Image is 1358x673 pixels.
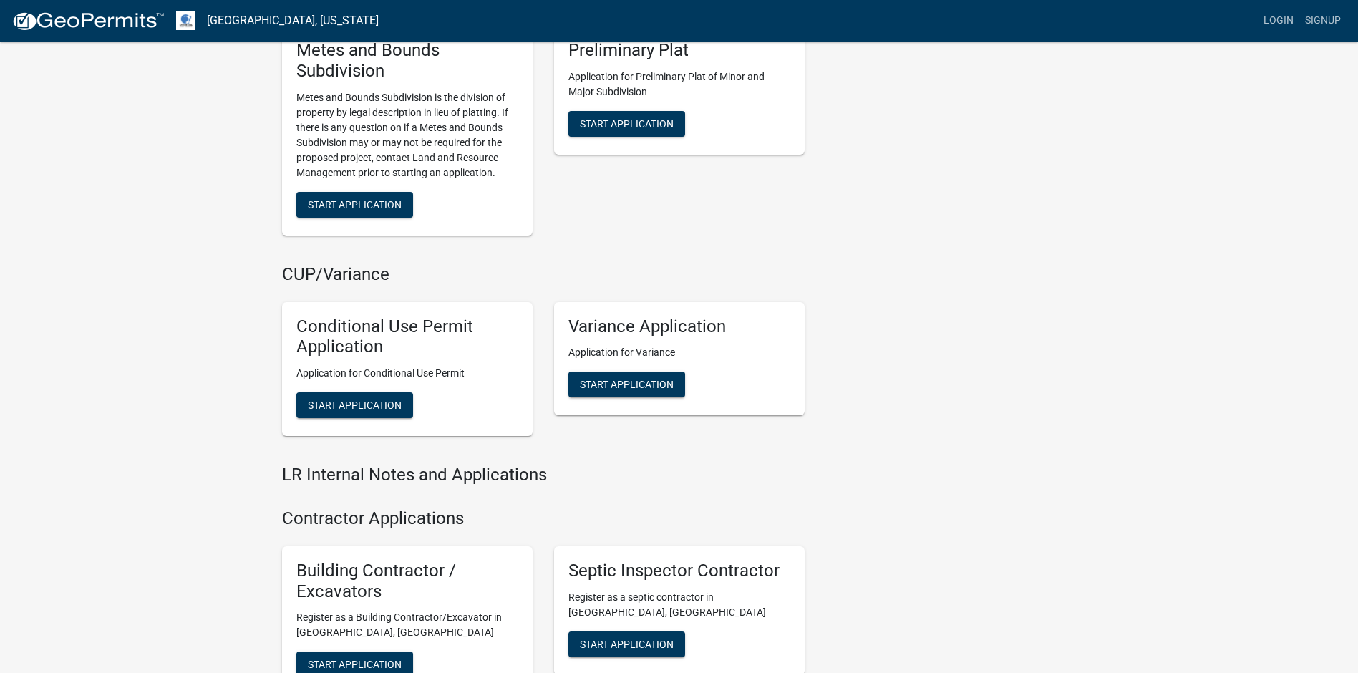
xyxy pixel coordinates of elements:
span: Start Application [580,117,674,129]
span: Start Application [308,659,402,670]
button: Start Application [296,192,413,218]
button: Start Application [568,631,685,657]
h4: CUP/Variance [282,264,805,285]
h5: Preliminary Plat [568,40,790,61]
p: Application for Variance [568,345,790,360]
span: Start Application [580,379,674,390]
button: Start Application [568,372,685,397]
h4: LR Internal Notes and Applications [282,465,805,485]
p: Register as a Building Contractor/Excavator in [GEOGRAPHIC_DATA], [GEOGRAPHIC_DATA] [296,610,518,640]
h4: Contractor Applications [282,508,805,529]
p: Metes and Bounds Subdivision is the division of property by legal description in lieu of platting... [296,90,518,180]
h5: Metes and Bounds Subdivision [296,40,518,82]
p: Register as a septic contractor in [GEOGRAPHIC_DATA], [GEOGRAPHIC_DATA] [568,590,790,620]
a: Login [1258,7,1299,34]
button: Start Application [568,111,685,137]
span: Start Application [308,198,402,210]
h5: Conditional Use Permit Application [296,316,518,358]
button: Start Application [296,392,413,418]
img: Otter Tail County, Minnesota [176,11,195,30]
a: Signup [1299,7,1347,34]
h5: Variance Application [568,316,790,337]
p: Application for Conditional Use Permit [296,366,518,381]
span: Start Application [308,400,402,411]
h5: Building Contractor / Excavators [296,561,518,602]
p: Application for Preliminary Plat of Minor and Major Subdivision [568,69,790,100]
h5: Septic Inspector Contractor [568,561,790,581]
a: [GEOGRAPHIC_DATA], [US_STATE] [207,9,379,33]
span: Start Application [580,638,674,649]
